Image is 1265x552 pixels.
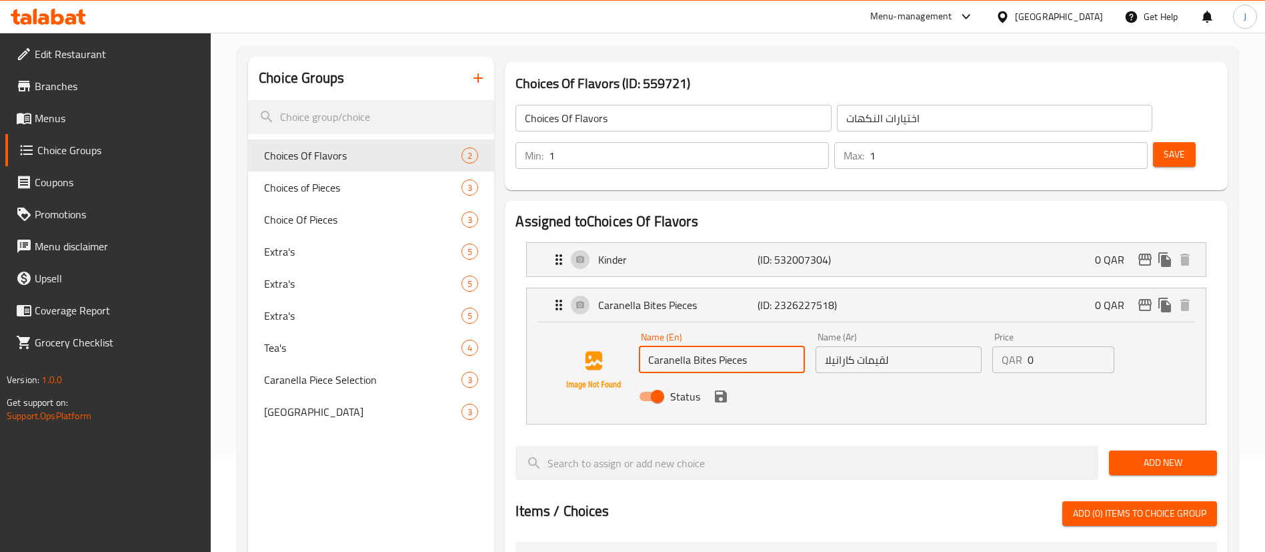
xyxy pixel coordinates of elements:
span: Save [1164,146,1185,163]
span: Menus [35,110,201,126]
a: Menus [5,102,211,134]
span: 3 [462,182,477,194]
span: 3 [462,406,477,419]
p: Max: [844,148,864,164]
a: Branches [5,70,211,102]
p: 0 QAR [1095,297,1135,313]
a: Grocery Checklist [5,326,211,358]
input: Enter name Ar [816,346,982,373]
div: Choices [461,276,478,292]
input: search [515,446,1098,480]
span: 5 [462,246,477,258]
div: [GEOGRAPHIC_DATA]3 [248,396,494,428]
a: Upsell [5,262,211,294]
a: Coverage Report [5,294,211,326]
button: Add (0) items to choice group [1062,501,1217,526]
span: Branches [35,78,201,94]
p: 0 QAR [1095,252,1135,268]
div: Choices Of Flavors2 [248,140,494,172]
a: Menu disclaimer [5,230,211,262]
button: edit [1135,295,1155,315]
input: Enter name En [639,346,805,373]
span: Choice Of Pieces [264,212,461,228]
span: Edit Restaurant [35,46,201,62]
span: 3 [462,214,477,226]
button: delete [1175,295,1195,315]
span: Upsell [35,270,201,286]
img: Caranella Bites Pieces [551,328,636,413]
div: Extra's5 [248,300,494,332]
span: Extra's [264,276,461,292]
span: Caranella Piece Selection [264,372,461,388]
p: (ID: 532007304) [758,252,864,268]
div: Choices [461,404,478,420]
div: Expand [527,288,1206,322]
div: Extra's5 [248,268,494,300]
span: 1.0.0 [41,371,62,388]
div: Choices [461,212,478,228]
button: save [711,386,731,406]
div: Choices [461,148,478,164]
p: Caranella Bites Pieces [598,297,757,313]
span: Get support on: [7,394,68,411]
span: J [1244,9,1246,24]
div: Expand [527,243,1206,276]
span: [GEOGRAPHIC_DATA] [264,404,461,420]
p: QAR [1002,352,1022,368]
div: Choices [461,244,478,260]
button: delete [1175,250,1195,270]
span: 2 [462,150,477,162]
span: Coupons [35,174,201,190]
div: Choice Of Pieces3 [248,204,494,236]
button: duplicate [1155,250,1175,270]
div: Caranella Piece Selection3 [248,364,494,396]
span: Choices of Pieces [264,180,461,196]
li: Expand [515,237,1217,282]
div: Choices of Pieces3 [248,172,494,204]
span: Status [670,388,700,404]
div: [GEOGRAPHIC_DATA] [1015,9,1103,24]
a: Promotions [5,198,211,230]
p: (ID: 2326227518) [758,297,864,313]
a: Support.OpsPlatform [7,407,91,425]
span: Tea's [264,340,461,356]
div: Choices [461,180,478,196]
span: Version: [7,371,39,388]
span: 3 [462,374,477,386]
span: Choices Of Flavors [264,148,461,164]
a: Choice Groups [5,134,211,166]
h2: Choice Groups [259,68,344,88]
h2: Items / Choices [515,501,609,521]
div: Extra's5 [248,236,494,268]
span: Add New [1120,455,1206,471]
p: Kinder [598,252,757,268]
span: Promotions [35,206,201,222]
input: Please enter price [1028,346,1114,373]
button: Save [1153,142,1196,167]
button: edit [1135,250,1155,270]
span: Coverage Report [35,302,201,318]
span: 4 [462,342,477,354]
span: Grocery Checklist [35,334,201,350]
span: 5 [462,310,477,322]
div: Choices [461,340,478,356]
span: Extra's [264,308,461,324]
p: Min: [525,148,543,164]
a: Coupons [5,166,211,198]
span: Add (0) items to choice group [1073,505,1206,522]
h3: Choices Of Flavors (ID: 559721) [515,73,1217,94]
input: search [248,100,494,134]
div: Menu-management [870,9,952,25]
li: ExpandCaranella Bites PiecesName (En)Name (Ar)PriceQARStatussave [515,282,1217,430]
span: Choice Groups [37,142,201,158]
span: 5 [462,278,477,290]
span: Menu disclaimer [35,238,201,254]
h2: Assigned to Choices Of Flavors [515,212,1217,232]
div: Tea's4 [248,332,494,364]
div: Choices [461,308,478,324]
div: Choices [461,372,478,388]
a: Edit Restaurant [5,38,211,70]
span: Extra's [264,244,461,260]
button: duplicate [1155,295,1175,315]
button: Add New [1109,451,1217,475]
